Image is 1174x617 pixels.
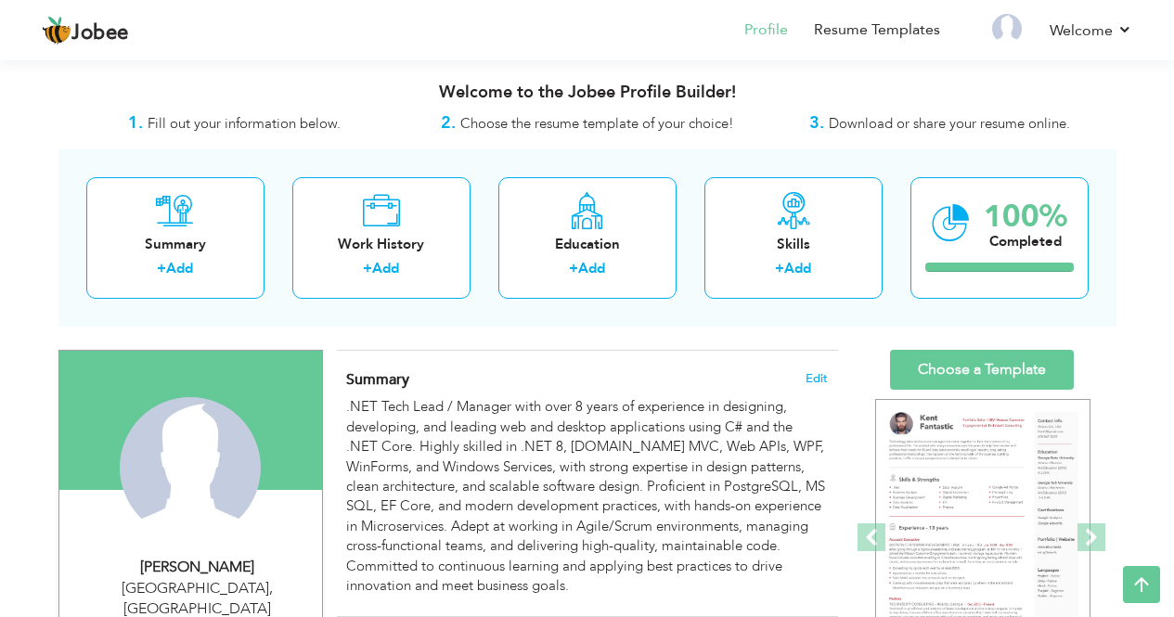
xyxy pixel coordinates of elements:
[71,23,129,44] span: Jobee
[806,372,828,385] span: Edit
[984,201,1067,232] div: 100%
[42,16,129,45] a: Jobee
[346,397,827,596] div: .NET Tech Lead / Manager with over 8 years of experience in designing, developing, and leading we...
[346,369,409,390] span: Summary
[578,259,605,277] a: Add
[372,259,399,277] a: Add
[269,578,273,598] span: ,
[363,259,372,278] label: +
[513,235,662,254] div: Education
[148,114,341,133] span: Fill out your information below.
[58,84,1116,102] h3: Welcome to the Jobee Profile Builder!
[1050,19,1132,42] a: Welcome
[992,14,1022,44] img: Profile Img
[73,557,322,578] div: [PERSON_NAME]
[829,114,1070,133] span: Download or share your resume online.
[166,259,193,277] a: Add
[101,235,250,254] div: Summary
[569,259,578,278] label: +
[744,19,788,41] a: Profile
[809,111,824,135] strong: 3.
[157,259,166,278] label: +
[890,350,1074,390] a: Choose a Template
[775,259,784,278] label: +
[719,235,868,254] div: Skills
[120,397,261,538] img: Muhammad Waqas
[42,16,71,45] img: jobee.io
[346,370,827,389] h4: Adding a summary is a quick and easy way to highlight your experience and interests.
[984,232,1067,251] div: Completed
[441,111,456,135] strong: 2.
[307,235,456,254] div: Work History
[128,111,143,135] strong: 1.
[784,259,811,277] a: Add
[814,19,940,41] a: Resume Templates
[460,114,734,133] span: Choose the resume template of your choice!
